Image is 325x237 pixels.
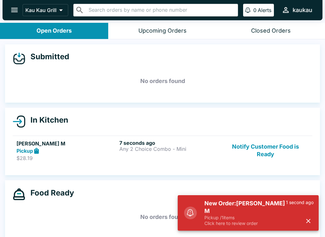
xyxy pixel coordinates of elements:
[17,140,117,147] h5: [PERSON_NAME] M
[6,2,23,18] button: open drawer
[293,6,312,14] div: kaukau
[25,115,68,125] h4: In Kitchen
[25,52,69,61] h4: Submitted
[25,188,74,198] h4: Food Ready
[258,7,271,13] p: Alerts
[87,6,235,15] input: Search orders by name or phone number
[17,148,33,154] strong: Pickup
[17,155,117,161] p: $28.19
[119,140,220,146] h6: 7 seconds ago
[13,70,312,93] h5: No orders found
[286,200,314,205] p: 1 second ago
[13,206,312,228] h5: No orders found
[204,221,286,226] p: Click here to review order
[204,200,286,215] h5: New Order: [PERSON_NAME] M
[222,140,308,162] button: Notify Customer Food is Ready
[279,3,315,17] button: kaukau
[36,27,72,35] div: Open Orders
[138,27,187,35] div: Upcoming Orders
[253,7,256,13] p: 0
[251,27,291,35] div: Closed Orders
[23,4,68,16] button: Kau Kau Grill
[119,146,220,152] p: Any 2 Choice Combo - Mini
[13,136,312,165] a: [PERSON_NAME] MPickup$28.197 seconds agoAny 2 Choice Combo - MiniNotify Customer Food is Ready
[25,7,56,13] p: Kau Kau Grill
[204,215,286,221] p: Pickup / 1 items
